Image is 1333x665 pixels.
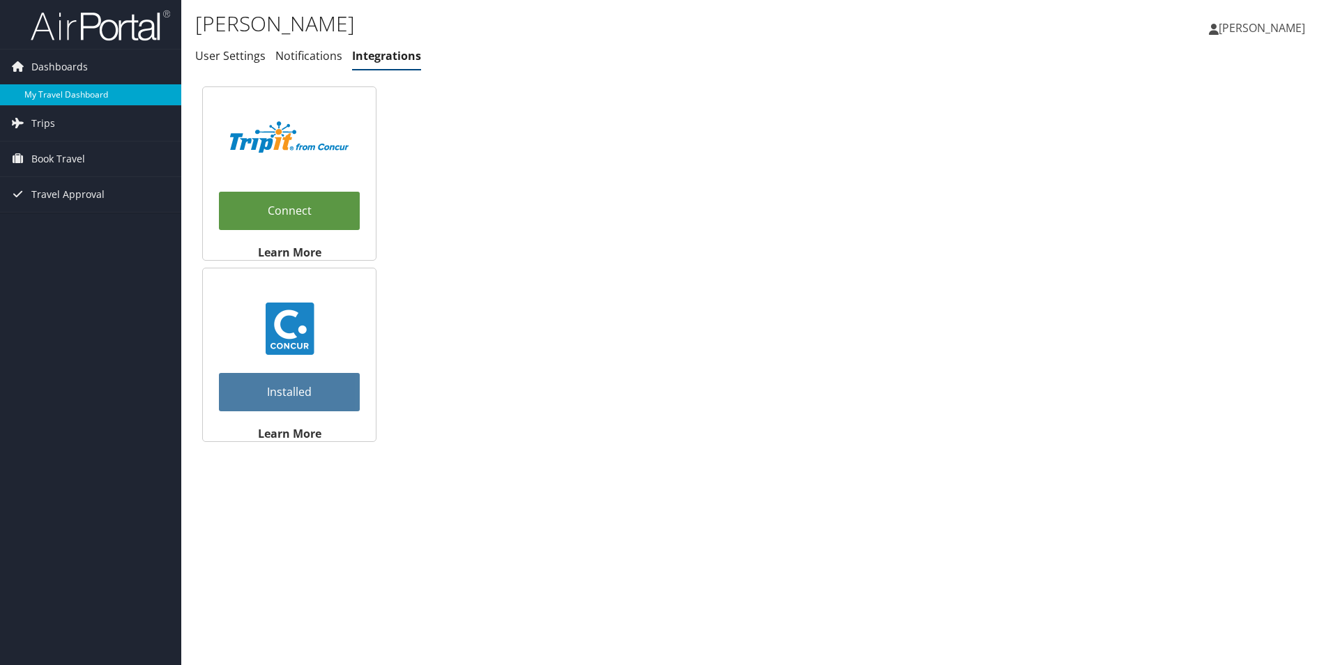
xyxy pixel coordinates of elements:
a: [PERSON_NAME] [1209,7,1319,49]
img: concur_23.png [264,303,316,355]
span: Dashboards [31,49,88,84]
span: Trips [31,106,55,141]
img: TripIt_Logo_Color_SOHP.png [230,121,349,153]
a: User Settings [195,48,266,63]
a: Notifications [275,48,342,63]
strong: Learn More [258,426,321,441]
strong: Learn More [258,245,321,260]
span: Travel Approval [31,177,105,212]
a: Connect [219,192,360,230]
img: airportal-logo.png [31,9,170,42]
a: Installed [219,373,360,411]
a: Integrations [352,48,421,63]
span: [PERSON_NAME] [1219,20,1305,36]
h1: [PERSON_NAME] [195,9,945,38]
span: Book Travel [31,142,85,176]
